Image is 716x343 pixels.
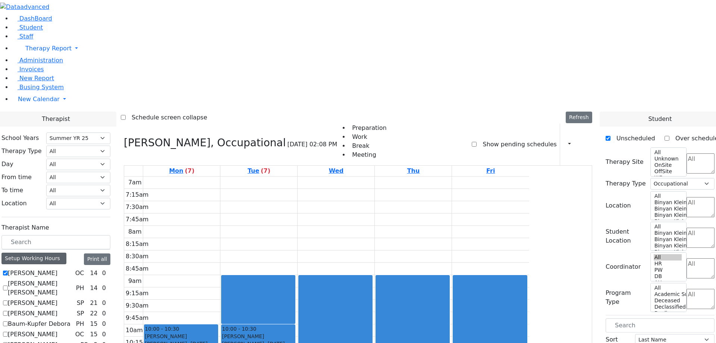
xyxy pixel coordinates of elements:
[1,235,110,249] input: Search
[19,15,52,22] span: DashBoard
[261,166,270,175] label: (7)
[124,252,150,261] div: 8:30am
[687,153,715,174] textarea: Search
[349,150,386,159] li: Meeting
[88,330,99,339] div: 15
[581,138,585,151] div: Setup
[19,24,43,31] span: Student
[654,212,682,218] option: Binyan Klein 3
[654,280,682,286] option: AH
[124,137,286,149] h3: [PERSON_NAME], Occupational
[8,269,57,278] label: [PERSON_NAME]
[1,134,39,143] label: School Years
[101,319,107,328] div: 0
[124,314,150,322] div: 9:45am
[566,112,592,123] button: Refresh
[124,289,150,298] div: 9:15am
[12,24,43,31] a: Student
[19,75,54,82] span: New Report
[654,168,682,175] option: OffSite
[127,277,143,286] div: 9am
[349,141,386,150] li: Break
[1,199,27,208] label: Location
[127,227,143,236] div: 8am
[12,84,64,91] a: Busing System
[687,258,715,278] textarea: Search
[124,326,144,335] div: 10am
[246,166,272,176] a: August 12, 2025
[654,230,682,236] option: Binyan Klein 5
[88,299,99,308] div: 21
[101,309,107,318] div: 0
[287,140,337,149] span: [DATE] 02:08 PM
[72,330,87,339] div: OC
[222,325,256,333] span: 10:00 - 10:30
[12,33,33,40] a: Staff
[88,319,99,328] div: 15
[124,264,150,273] div: 8:45am
[167,166,196,176] a: August 11, 2025
[124,190,150,199] div: 7:15am
[12,75,54,82] a: New Report
[654,291,682,297] option: Academic Support
[19,84,64,91] span: Busing System
[654,199,682,206] option: Binyan Klein 5
[124,203,150,212] div: 7:30am
[606,289,646,306] label: Program Type
[8,330,57,339] label: [PERSON_NAME]
[73,284,87,293] div: PH
[1,160,13,169] label: Day
[606,201,631,210] label: Location
[19,33,33,40] span: Staff
[687,197,715,217] textarea: Search
[101,330,107,339] div: 0
[101,299,107,308] div: 0
[1,223,49,232] label: Therapist Name
[12,41,716,56] a: Therapy Report
[477,138,556,150] label: Show pending schedules
[88,284,99,293] div: 14
[654,310,682,317] option: Declines
[654,297,682,304] option: Deceased
[654,243,682,249] option: Binyan Klein 3
[654,206,682,212] option: Binyan Klein 4
[74,309,87,318] div: SP
[124,301,150,310] div: 9:30am
[1,186,23,195] label: To time
[574,138,578,151] div: Report
[606,262,641,271] label: Coordinator
[127,178,143,187] div: 7am
[654,304,682,310] option: Declassified
[12,66,44,73] a: Invoices
[654,193,682,199] option: All
[18,96,60,103] span: New Calendar
[606,179,646,188] label: Therapy Type
[406,166,421,176] a: August 14, 2025
[349,132,386,141] li: Work
[19,57,63,64] span: Administration
[25,45,72,52] span: Therapy Report
[654,218,682,225] option: Binyan Klein 2
[101,269,107,278] div: 0
[12,15,52,22] a: DashBoard
[72,269,87,278] div: OC
[327,166,345,176] a: August 13, 2025
[654,254,682,261] option: All
[654,149,682,156] option: All
[8,279,73,297] label: [PERSON_NAME] [PERSON_NAME]
[8,309,57,318] label: [PERSON_NAME]
[74,299,87,308] div: SP
[654,162,682,168] option: OnSite
[606,227,646,245] label: Student Location
[88,309,99,318] div: 22
[84,253,110,265] button: Print all
[19,66,44,73] span: Invoices
[654,267,682,273] option: PW
[648,115,672,124] span: Student
[588,138,592,150] div: Delete
[8,319,70,328] label: Baum-Kupfer Debora
[654,236,682,243] option: Binyan Klein 4
[654,273,682,280] option: DB
[124,215,150,224] div: 7:45am
[606,158,644,166] label: Therapy Site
